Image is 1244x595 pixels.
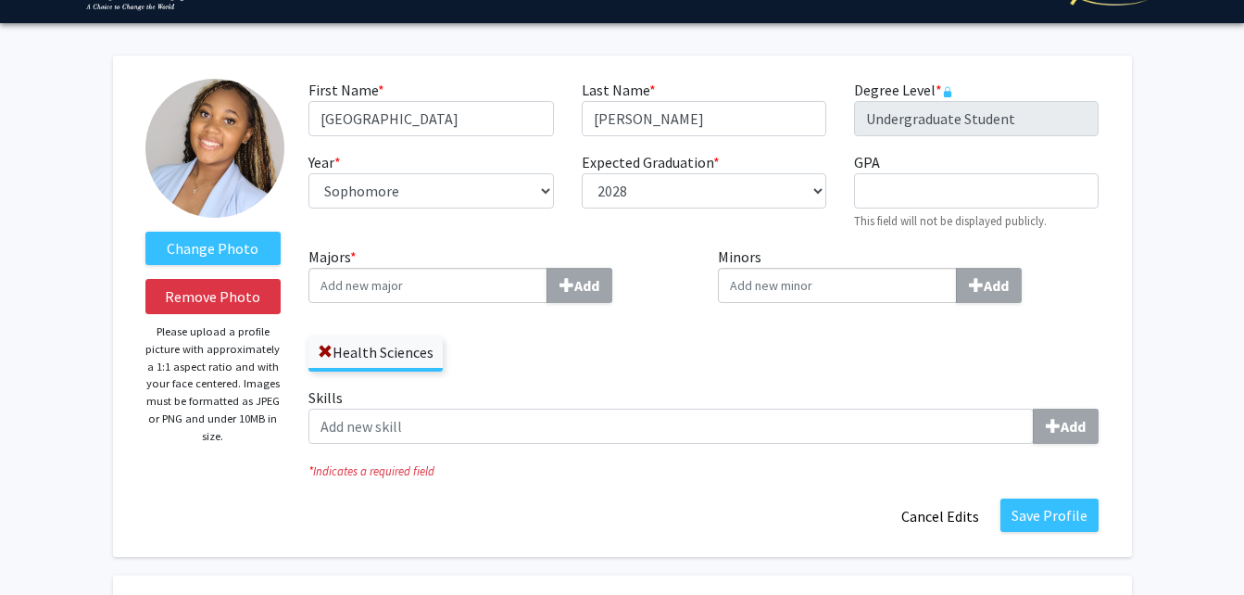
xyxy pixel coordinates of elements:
button: Remove Photo [145,279,282,314]
label: Minors [718,246,1099,303]
input: MinorsAdd [718,268,957,303]
small: This field will not be displayed publicly. [854,213,1047,228]
img: Profile Picture [145,79,284,218]
p: Please upload a profile picture with approximately a 1:1 aspect ratio and with your face centered... [145,323,282,445]
label: Degree Level [854,79,953,101]
label: Last Name [582,79,656,101]
label: Expected Graduation [582,151,720,173]
svg: This information is provided and automatically updated by Spelman College and is not editable on ... [942,86,953,97]
label: ChangeProfile Picture [145,232,282,265]
input: SkillsAdd [308,409,1034,444]
label: Health Sciences [308,336,443,368]
button: Skills [1033,409,1099,444]
label: Year [308,151,341,173]
label: First Name [308,79,384,101]
button: Cancel Edits [889,499,991,534]
b: Add [1061,417,1086,436]
b: Add [984,276,1009,295]
button: Majors* [547,268,612,303]
b: Add [574,276,599,295]
button: Save Profile [1000,499,1099,532]
label: Majors [308,246,690,303]
label: GPA [854,151,880,173]
button: Minors [956,268,1022,303]
input: Majors*Add [308,268,547,303]
label: Skills [308,386,1099,444]
i: Indicates a required field [308,462,1099,480]
iframe: Chat [14,512,79,581]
